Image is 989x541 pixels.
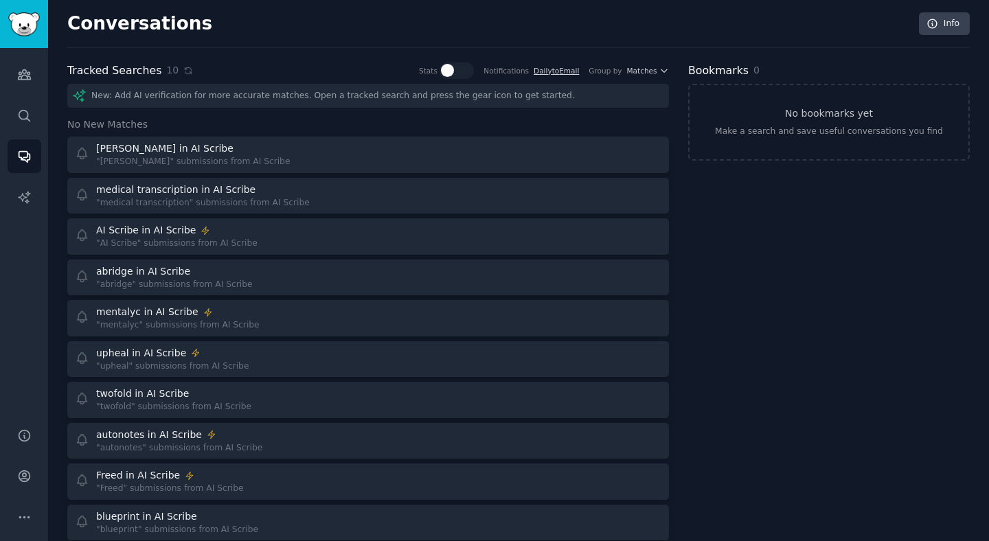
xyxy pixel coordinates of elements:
div: Stats [419,66,437,76]
span: Matches [627,66,657,76]
div: "autonotes" submissions from AI Scribe [96,442,262,454]
h3: No bookmarks yet [785,106,873,121]
a: blueprint in AI Scribe"blueprint" submissions from AI Scribe [67,505,669,541]
div: mentalyc in AI Scribe [96,305,198,319]
div: Make a search and save useful conversations you find [715,126,943,138]
div: "[PERSON_NAME]" submissions from AI Scribe [96,156,290,168]
div: "AI Scribe" submissions from AI Scribe [96,238,258,250]
div: "blueprint" submissions from AI Scribe [96,524,258,536]
a: No bookmarks yetMake a search and save useful conversations you find [688,84,970,161]
h2: Tracked Searches [67,62,161,80]
a: twofold in AI Scribe"twofold" submissions from AI Scribe [67,382,669,418]
div: Freed in AI Scribe [96,468,180,483]
a: Info [919,12,970,36]
a: [PERSON_NAME] in AI Scribe"[PERSON_NAME]" submissions from AI Scribe [67,137,669,173]
span: 0 [753,65,760,76]
div: abridge in AI Scribe [96,264,190,279]
div: "twofold" submissions from AI Scribe [96,401,251,413]
div: twofold in AI Scribe [96,387,189,401]
div: New: Add AI verification for more accurate matches. Open a tracked search and press the gear icon... [67,84,669,108]
a: autonotes in AI Scribe"autonotes" submissions from AI Scribe [67,423,669,459]
button: Matches [627,66,669,76]
img: GummySearch logo [8,12,40,36]
a: Freed in AI Scribe"Freed" submissions from AI Scribe [67,463,669,500]
div: AI Scribe in AI Scribe [96,223,196,238]
a: upheal in AI Scribe"upheal" submissions from AI Scribe [67,341,669,378]
div: Group by [589,66,622,76]
a: mentalyc in AI Scribe"mentalyc" submissions from AI Scribe [67,300,669,336]
div: [PERSON_NAME] in AI Scribe [96,141,234,156]
h2: Conversations [67,13,212,35]
a: abridge in AI Scribe"abridge" submissions from AI Scribe [67,260,669,296]
div: "Freed" submissions from AI Scribe [96,483,243,495]
div: autonotes in AI Scribe [96,428,202,442]
div: Notifications [484,66,529,76]
a: medical transcription in AI Scribe"medical transcription" submissions from AI Scribe [67,178,669,214]
div: "medical transcription" submissions from AI Scribe [96,197,310,209]
div: upheal in AI Scribe [96,346,186,360]
span: No New Matches [67,117,148,132]
div: "upheal" submissions from AI Scribe [96,360,249,373]
a: DailytoEmail [534,67,579,75]
div: "abridge" submissions from AI Scribe [96,279,253,291]
h2: Bookmarks [688,62,749,80]
div: blueprint in AI Scribe [96,509,197,524]
span: 10 [166,63,179,78]
a: AI Scribe in AI Scribe"AI Scribe" submissions from AI Scribe [67,218,669,255]
div: medical transcription in AI Scribe [96,183,255,197]
div: "mentalyc" submissions from AI Scribe [96,319,260,332]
